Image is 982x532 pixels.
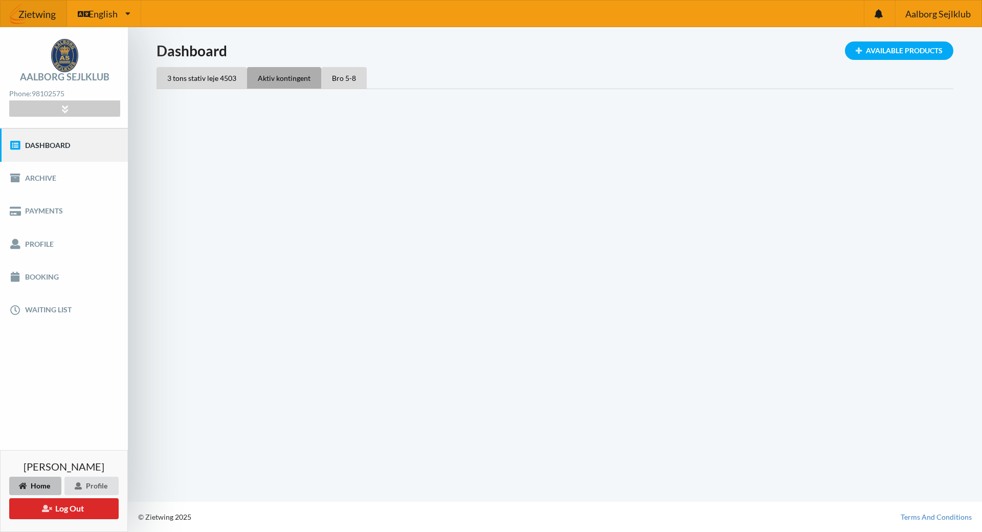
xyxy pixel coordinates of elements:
span: Aalborg Sejlklub [905,9,971,18]
div: Home [9,477,61,495]
div: Profile [64,477,119,495]
div: Aalborg Sejlklub [20,72,109,81]
button: Log Out [9,498,119,519]
img: logo [51,39,78,72]
div: 3 tons stativ leje 4503 [157,67,247,89]
div: Bro 5-8 [321,67,367,89]
div: Phone: [9,87,120,101]
div: Available Products [845,41,953,60]
div: Aktiv kontingent [247,67,321,89]
strong: 98102575 [32,89,64,98]
a: Terms And Conditions [901,512,972,522]
h1: Dashboard [157,41,953,60]
span: English [88,9,118,18]
span: [PERSON_NAME] [24,461,104,472]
